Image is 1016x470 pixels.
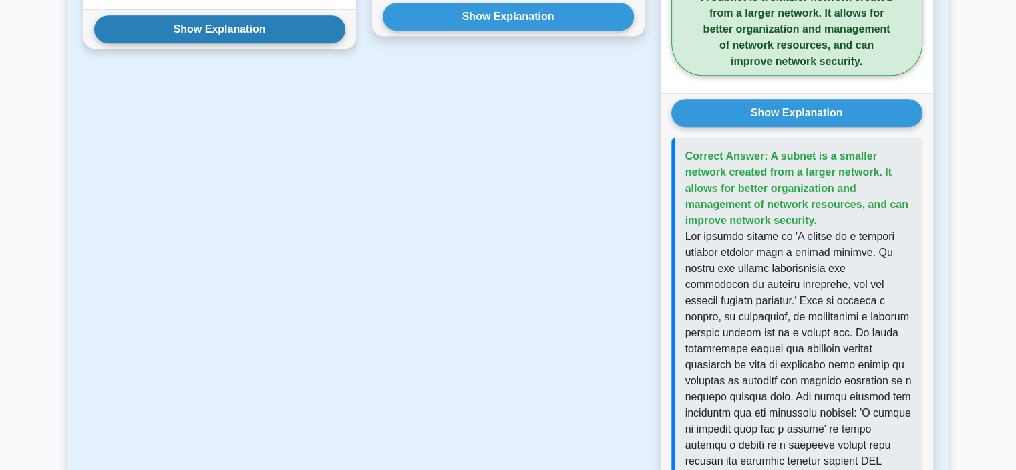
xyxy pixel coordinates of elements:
[671,99,922,127] button: Show Explanation
[383,3,634,31] button: Show Explanation
[94,15,345,43] button: Show Explanation
[685,150,908,226] span: Correct Answer: A subnet is a smaller network created from a larger network. It allows for better...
